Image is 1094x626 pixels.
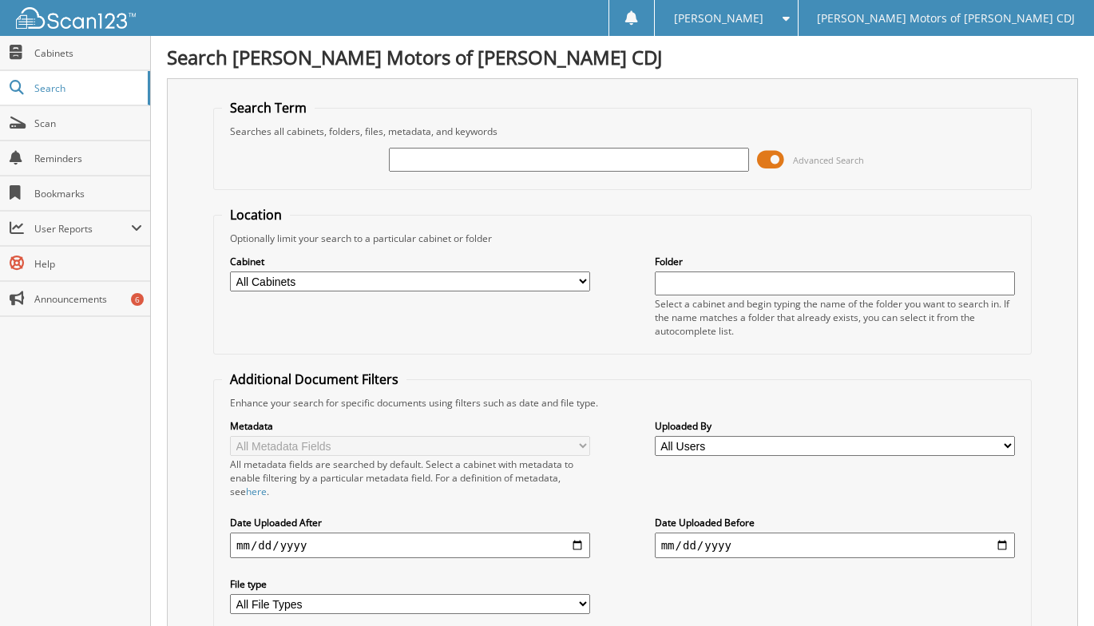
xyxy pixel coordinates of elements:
[34,117,142,130] span: Scan
[246,485,267,498] a: here
[230,458,590,498] div: All metadata fields are searched by default. Select a cabinet with metadata to enable filtering b...
[674,14,763,23] span: [PERSON_NAME]
[655,419,1015,433] label: Uploaded By
[230,516,590,529] label: Date Uploaded After
[34,152,142,165] span: Reminders
[131,293,144,306] div: 6
[222,99,315,117] legend: Search Term
[222,396,1023,410] div: Enhance your search for specific documents using filters such as date and file type.
[230,419,590,433] label: Metadata
[167,44,1078,70] h1: Search [PERSON_NAME] Motors of [PERSON_NAME] CDJ
[222,125,1023,138] div: Searches all cabinets, folders, files, metadata, and keywords
[230,533,590,558] input: start
[34,257,142,271] span: Help
[34,46,142,60] span: Cabinets
[655,533,1015,558] input: end
[222,232,1023,245] div: Optionally limit your search to a particular cabinet or folder
[16,7,136,29] img: scan123-logo-white.svg
[34,187,142,200] span: Bookmarks
[655,255,1015,268] label: Folder
[655,297,1015,338] div: Select a cabinet and begin typing the name of the folder you want to search in. If the name match...
[655,516,1015,529] label: Date Uploaded Before
[230,255,590,268] label: Cabinet
[222,206,290,224] legend: Location
[34,222,131,236] span: User Reports
[34,292,142,306] span: Announcements
[817,14,1075,23] span: [PERSON_NAME] Motors of [PERSON_NAME] CDJ
[230,577,590,591] label: File type
[222,370,406,388] legend: Additional Document Filters
[34,81,140,95] span: Search
[793,154,864,166] span: Advanced Search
